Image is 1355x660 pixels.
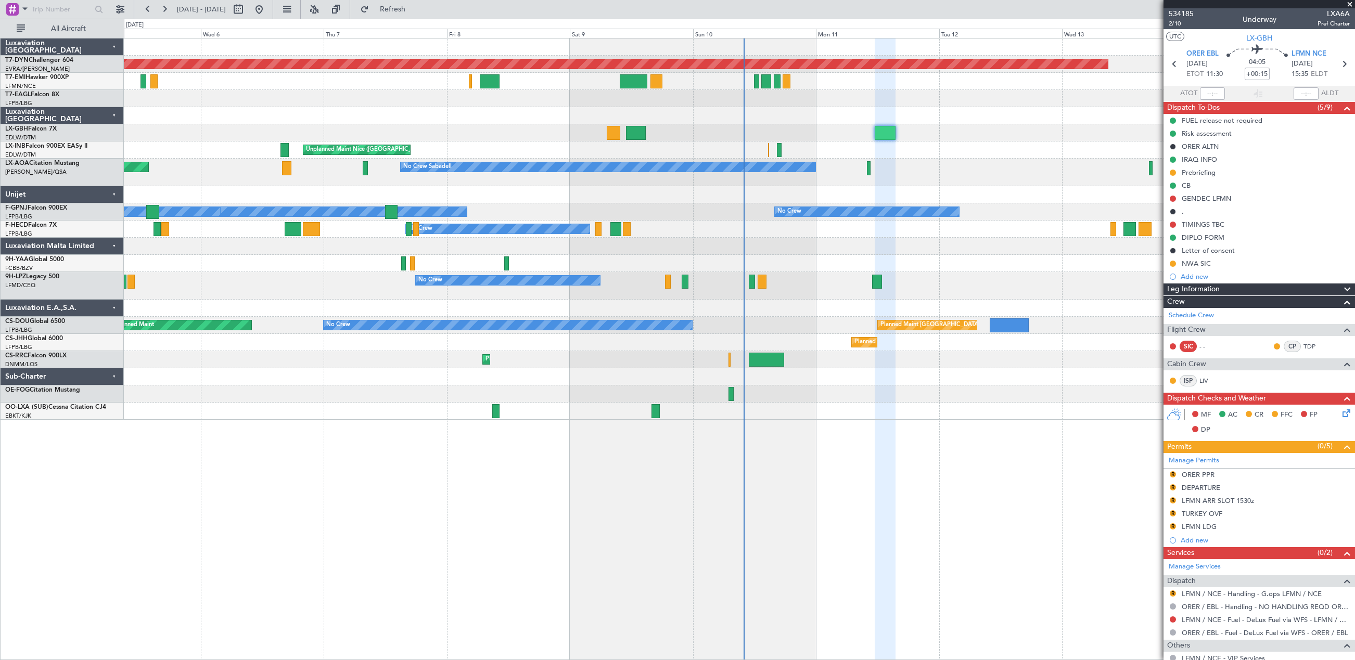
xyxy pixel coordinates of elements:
[5,387,30,393] span: OE-FOG
[816,29,939,38] div: Mon 11
[201,29,324,38] div: Wed 6
[1318,102,1333,113] span: (5/9)
[1182,155,1217,164] div: IRAQ INFO
[1228,410,1237,420] span: AC
[1249,57,1265,68] span: 04:05
[5,404,48,410] span: OO-LXA (SUB)
[5,318,65,325] a: CS-DOUGlobal 6500
[1170,523,1176,529] button: R
[1170,510,1176,516] button: R
[1292,69,1308,80] span: 15:35
[1246,33,1272,44] span: LX-GBH
[1167,324,1206,336] span: Flight Crew
[5,281,35,289] a: LFMD/CEQ
[1182,259,1211,268] div: NWA SIC
[1182,220,1224,229] div: TIMINGS TBC
[1318,19,1350,28] span: Pref Charter
[1186,59,1208,69] span: [DATE]
[1167,283,1220,295] span: Leg Information
[5,264,33,272] a: FCBB/BZV
[5,387,80,393] a: OE-FOGCitation Mustang
[5,205,28,211] span: F-GPNJ
[1169,562,1221,572] a: Manage Services
[1182,246,1235,255] div: Letter of consent
[5,256,64,263] a: 9H-YAAGlobal 5000
[5,134,36,141] a: EDLW/DTM
[1206,69,1223,80] span: 11:30
[5,57,73,63] a: T7-DYNChallenger 604
[5,82,36,90] a: LFMN/NCE
[1167,102,1220,114] span: Dispatch To-Dos
[326,317,350,333] div: No Crew
[126,21,144,30] div: [DATE]
[418,273,442,288] div: No Crew
[1182,483,1220,492] div: DEPARTURE
[1201,425,1210,435] span: DP
[1182,181,1191,190] div: CB
[1281,410,1293,420] span: FFC
[1182,615,1350,624] a: LFMN / NCE - Fuel - DeLux Fuel via WFS - LFMN / NCE
[1182,470,1215,479] div: ORER PPR
[5,274,26,280] span: 9H-LPZ
[1318,8,1350,19] span: LXA6A
[1169,456,1219,466] a: Manage Permits
[1182,194,1231,203] div: GENDEC LFMN
[1167,358,1206,370] span: Cabin Crew
[5,74,25,81] span: T7-EMI
[5,92,59,98] a: T7-EAGLFalcon 8X
[408,221,432,237] div: No Crew
[1182,589,1322,598] a: LFMN / NCE - Handling - G.ops LFMN / NCE
[5,99,32,107] a: LFPB/LBG
[5,353,67,359] a: CS-RRCFalcon 900LX
[5,205,67,211] a: F-GPNJFalcon 900EX
[1186,69,1204,80] span: ETOT
[5,126,57,132] a: LX-GBHFalcon 7X
[1199,342,1223,351] div: - -
[1318,547,1333,558] span: (0/2)
[1303,342,1327,351] a: TDP
[1318,441,1333,451] span: (0/5)
[5,326,32,334] a: LFPB/LBG
[5,335,28,342] span: CS-JHH
[5,412,31,420] a: EBKT/KJK
[324,29,447,38] div: Thu 7
[1062,29,1185,38] div: Wed 13
[5,65,70,73] a: EVRA/[PERSON_NAME]
[355,1,418,18] button: Refresh
[5,404,106,410] a: OO-LXA (SUB)Cessna Citation CJ4
[1182,129,1232,138] div: Risk assessment
[11,20,113,37] button: All Aircraft
[5,126,28,132] span: LX-GBH
[116,317,154,333] div: Planned Maint
[1182,496,1254,505] div: LFMN ARR SLOT 1530z
[1200,87,1225,100] input: --:--
[5,57,29,63] span: T7-DYN
[32,2,92,17] input: Trip Number
[5,256,29,263] span: 9H-YAA
[5,213,32,221] a: LFPB/LBG
[1186,49,1219,59] span: ORER EBL
[570,29,693,38] div: Sat 9
[5,222,57,228] a: F-HECDFalcon 7X
[1169,8,1194,19] span: 534185
[1169,310,1214,321] a: Schedule Crew
[1167,547,1194,559] span: Services
[1181,272,1350,281] div: Add new
[1321,88,1338,99] span: ALDT
[5,335,63,342] a: CS-JHHGlobal 6000
[5,353,28,359] span: CS-RRC
[5,360,37,368] a: DNMM/LOS
[306,142,429,158] div: Unplanned Maint Nice ([GEOGRAPHIC_DATA])
[1170,471,1176,477] button: R
[403,159,452,175] div: No Crew Sabadell
[1182,233,1224,242] div: DIPLO FORM
[5,230,32,238] a: LFPB/LBG
[1201,410,1211,420] span: MF
[371,6,415,13] span: Refresh
[1167,441,1192,453] span: Permits
[1255,410,1263,420] span: CR
[1180,341,1197,352] div: SIC
[1310,410,1318,420] span: FP
[880,317,1044,333] div: Planned Maint [GEOGRAPHIC_DATA] ([GEOGRAPHIC_DATA])
[1167,575,1196,587] span: Dispatch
